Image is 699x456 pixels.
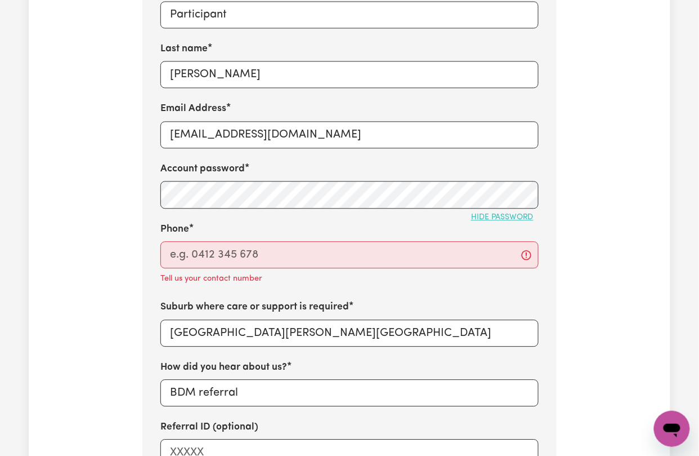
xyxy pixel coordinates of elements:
iframe: Button to launch messaging window [654,411,690,447]
input: e.g. 0412 345 678 [160,241,539,268]
button: Hide password [466,209,539,226]
label: Account password [160,162,245,176]
input: e.g. Rigg [160,61,539,88]
input: e.g. Diana [160,1,539,28]
input: e.g. Google, word of mouth etc. [160,379,539,406]
input: e.g. diana.rigg@yahoo.com.au [160,121,539,148]
label: Last name [160,42,208,56]
span: Hide password [471,213,534,222]
label: Suburb where care or support is required [160,300,349,315]
p: Tell us your contact number [160,273,262,285]
label: How did you hear about us? [160,360,287,375]
label: Referral ID (optional) [160,420,258,435]
input: e.g. North Bondi, New South Wales [160,320,539,347]
label: Email Address [160,101,226,116]
label: Phone [160,222,189,237]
